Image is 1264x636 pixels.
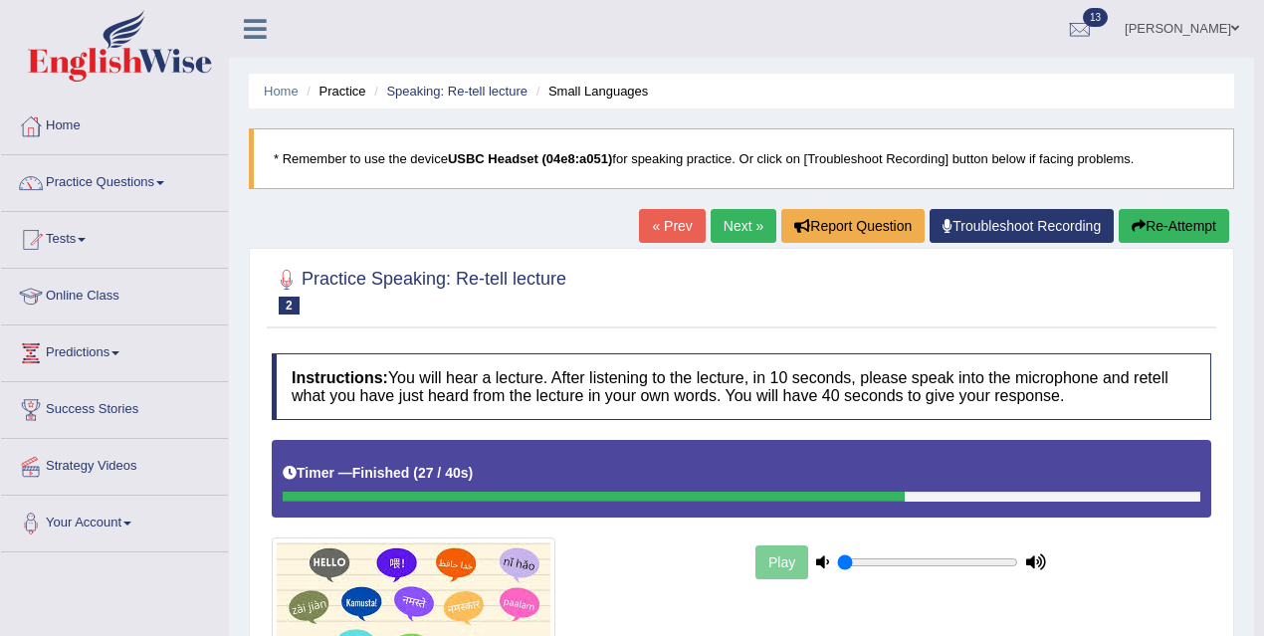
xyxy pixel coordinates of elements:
a: « Prev [639,209,705,243]
a: Speaking: Re-tell lecture [386,84,527,99]
li: Practice [302,82,365,101]
h4: You will hear a lecture. After listening to the lecture, in 10 seconds, please speak into the mic... [272,353,1211,420]
span: 13 [1083,8,1108,27]
li: Small Languages [531,82,649,101]
b: ( [413,465,418,481]
a: Success Stories [1,382,228,432]
a: Next » [711,209,776,243]
b: 27 / 40s [418,465,469,481]
a: Strategy Videos [1,439,228,489]
h2: Practice Speaking: Re-tell lecture [272,265,566,315]
a: Your Account [1,496,228,545]
a: Practice Questions [1,155,228,205]
button: Re-Attempt [1119,209,1229,243]
a: Online Class [1,269,228,318]
b: ) [469,465,474,481]
h5: Timer — [283,466,473,481]
a: Home [1,99,228,148]
span: 2 [279,297,300,315]
a: Troubleshoot Recording [930,209,1114,243]
a: Predictions [1,325,228,375]
button: Report Question [781,209,925,243]
b: Finished [352,465,410,481]
blockquote: * Remember to use the device for speaking practice. Or click on [Troubleshoot Recording] button b... [249,128,1234,189]
a: Tests [1,212,228,262]
a: Home [264,84,299,99]
b: Instructions: [292,369,388,386]
b: USBC Headset (04e8:a051) [448,151,612,166]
